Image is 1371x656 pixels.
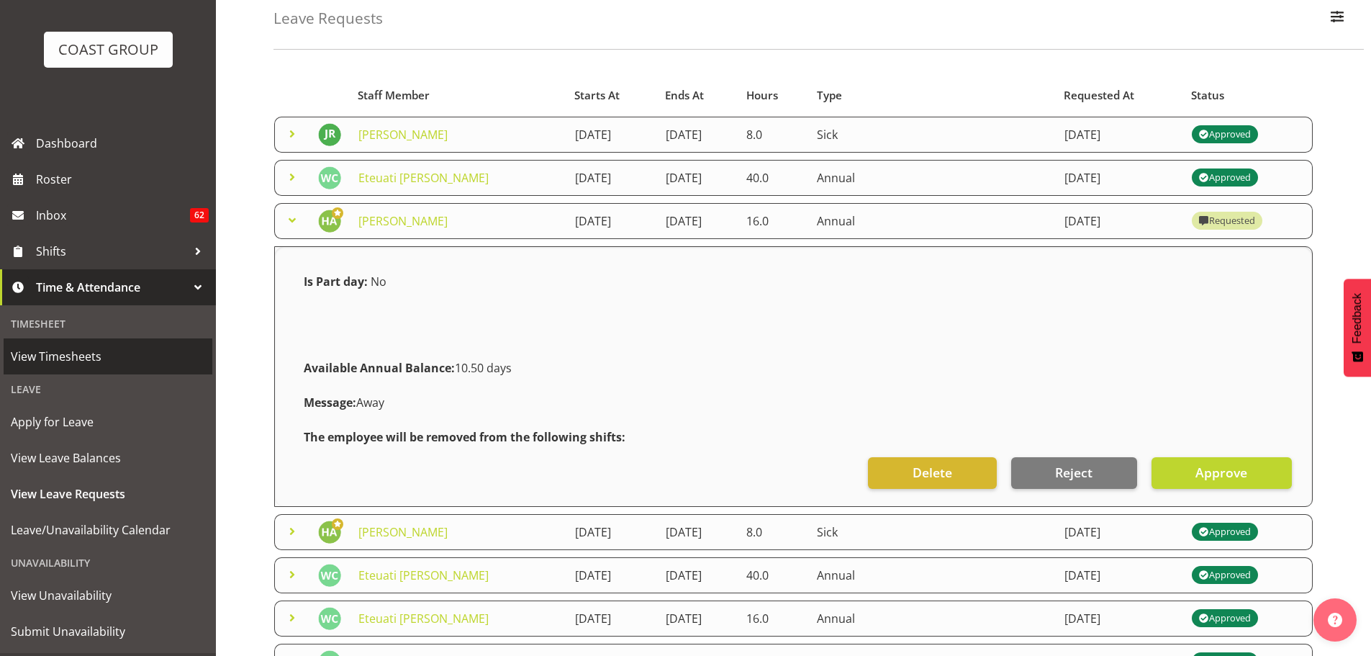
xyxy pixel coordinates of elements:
[1056,601,1183,637] td: [DATE]
[738,601,808,637] td: 16.0
[566,601,657,637] td: [DATE]
[738,117,808,153] td: 8.0
[913,463,952,482] span: Delete
[11,411,205,433] span: Apply for Leave
[36,241,187,262] span: Shifts
[4,578,212,614] a: View Unavailability
[304,429,625,445] strong: The employee will be removed from the following shifts:
[1056,117,1183,153] td: [DATE]
[358,213,448,229] a: [PERSON_NAME]
[657,117,738,153] td: [DATE]
[11,621,205,642] span: Submit Unavailability
[665,87,704,104] span: Ends At
[657,514,738,550] td: [DATE]
[566,203,657,239] td: [DATE]
[318,210,341,233] img: hendrix-amani9069.jpg
[746,87,778,104] span: Hours
[11,346,205,367] span: View Timesheets
[4,374,212,404] div: Leave
[318,123,341,146] img: jaxon-ryan11289.jpg
[657,601,738,637] td: [DATE]
[566,514,657,550] td: [DATE]
[4,548,212,578] div: Unavailability
[808,557,1055,593] td: Annual
[1056,160,1183,196] td: [DATE]
[358,524,448,540] a: [PERSON_NAME]
[808,160,1055,196] td: Annual
[36,169,209,190] span: Roster
[657,203,738,239] td: [DATE]
[36,132,209,154] span: Dashboard
[817,87,842,104] span: Type
[58,39,158,60] div: COAST GROUP
[304,360,455,376] strong: Available Annual Balance:
[1344,279,1371,377] button: Feedback - Show survey
[1322,3,1352,35] button: Filter Employees
[4,338,212,374] a: View Timesheets
[1011,457,1137,489] button: Reject
[1199,126,1251,143] div: Approved
[1199,567,1251,584] div: Approved
[808,203,1055,239] td: Annual
[808,117,1055,153] td: Sick
[1191,87,1224,104] span: Status
[36,277,187,298] span: Time & Attendance
[358,127,448,143] a: [PERSON_NAME]
[808,514,1055,550] td: Sick
[358,87,430,104] span: Staff Member
[868,457,996,489] button: Delete
[738,514,808,550] td: 8.0
[318,564,341,587] img: waddie-carlton5073.jpg
[1199,169,1251,187] div: Approved
[738,557,808,593] td: 40.0
[371,274,386,289] span: No
[11,447,205,469] span: View Leave Balances
[11,585,205,606] span: View Unavailability
[318,607,341,630] img: waddie-carlton5073.jpg
[566,117,657,153] td: [DATE]
[574,87,620,104] span: Starts At
[1199,610,1251,627] div: Approved
[4,512,212,548] a: Leave/Unavailability Calendar
[808,601,1055,637] td: Annual
[295,351,1292,385] div: 10.50 days
[1064,87,1134,104] span: Requested At
[566,160,657,196] td: [DATE]
[4,309,212,338] div: Timesheet
[1151,457,1292,489] button: Approve
[318,521,341,544] img: hendrix-amani9069.jpg
[318,166,341,189] img: waddie-carlton5073.jpg
[1328,613,1342,627] img: help-xxl-2.png
[4,614,212,650] a: Submit Unavailability
[1351,293,1364,343] span: Feedback
[4,476,212,512] a: View Leave Requests
[738,203,808,239] td: 16.0
[4,404,212,440] a: Apply for Leave
[11,519,205,541] span: Leave/Unavailability Calendar
[1056,203,1183,239] td: [DATE]
[566,557,657,593] td: [DATE]
[36,205,190,226] span: Inbox
[1199,524,1251,541] div: Approved
[1055,463,1092,482] span: Reject
[1199,212,1255,230] div: Requested
[738,160,808,196] td: 40.0
[11,483,205,505] span: View Leave Requests
[358,611,489,626] a: Eteuati [PERSON_NAME]
[1195,463,1247,482] span: Approve
[1056,514,1183,550] td: [DATE]
[358,567,489,583] a: Eteuati [PERSON_NAME]
[657,160,738,196] td: [DATE]
[4,440,212,476] a: View Leave Balances
[273,10,383,27] h4: Leave Requests
[304,274,368,289] strong: Is Part day:
[657,557,738,593] td: [DATE]
[304,395,356,410] strong: Message:
[358,170,489,186] a: Eteuati [PERSON_NAME]
[190,208,209,223] span: 62
[295,385,1292,420] div: Away
[1056,557,1183,593] td: [DATE]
